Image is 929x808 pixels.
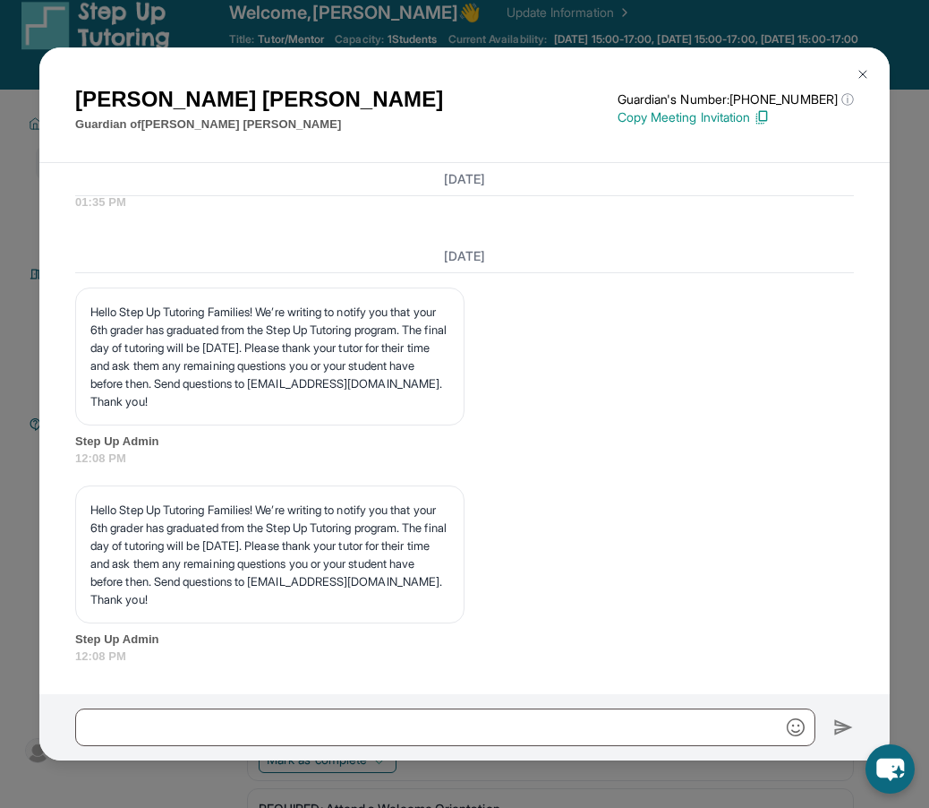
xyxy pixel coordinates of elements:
[841,90,854,108] span: ⓘ
[75,83,443,116] h1: [PERSON_NAME] [PERSON_NAME]
[865,744,915,794] button: chat-button
[75,193,854,211] span: 01:35 PM
[618,90,854,108] p: Guardian's Number: [PHONE_NUMBER]
[618,108,854,126] p: Copy Meeting Invitation
[75,648,854,666] span: 12:08 PM
[75,116,443,133] p: Guardian of [PERSON_NAME] [PERSON_NAME]
[90,501,449,608] p: Hello Step Up Tutoring Families! We’re writing to notify you that your 6th grader has graduated f...
[75,450,854,468] span: 12:08 PM
[856,67,870,82] img: Close Icon
[833,717,854,738] img: Send icon
[75,433,854,451] span: Step Up Admin
[75,170,854,188] h3: [DATE]
[754,109,770,125] img: Copy Icon
[787,718,805,736] img: Emoji
[75,247,854,265] h3: [DATE]
[90,303,449,410] p: Hello Step Up Tutoring Families! We’re writing to notify you that your 6th grader has graduated f...
[75,631,854,649] span: Step Up Admin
